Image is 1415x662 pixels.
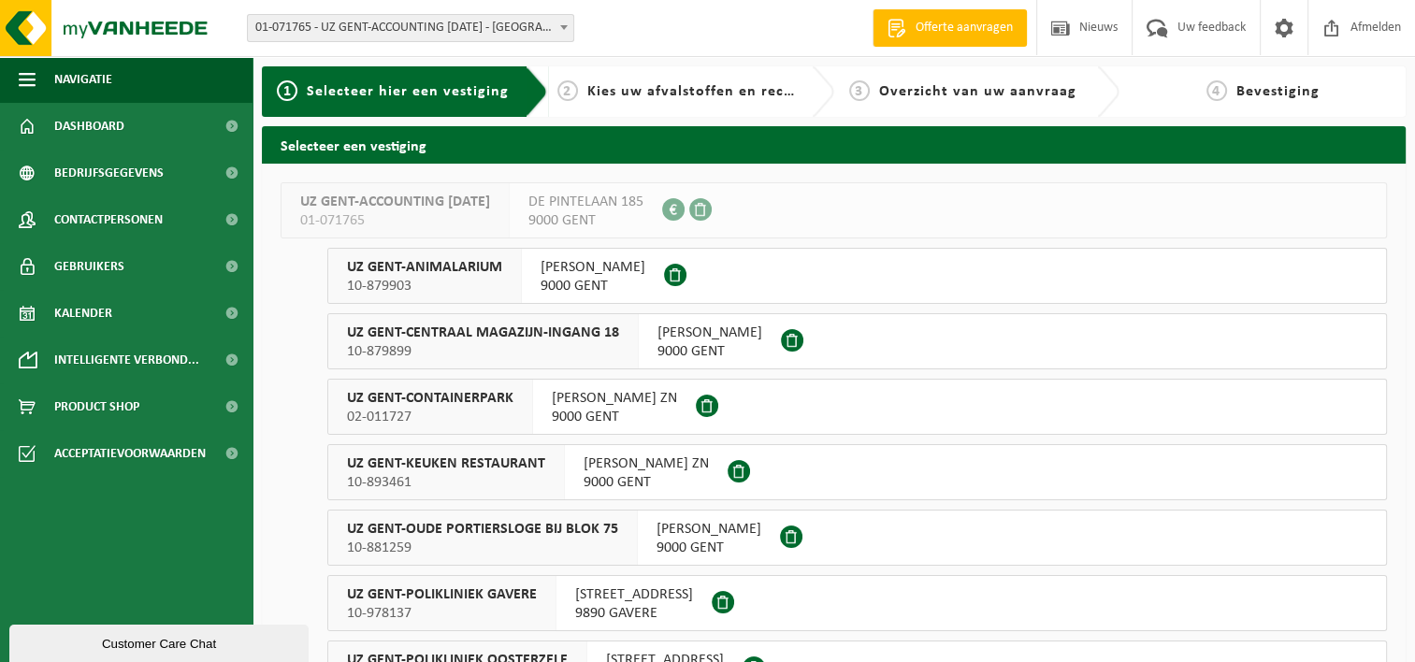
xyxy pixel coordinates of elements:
[248,15,573,41] span: 01-071765 - UZ GENT-ACCOUNTING 0 BC - GENT
[347,277,502,295] span: 10-879903
[541,258,645,277] span: [PERSON_NAME]
[347,408,513,426] span: 02-011727
[327,510,1387,566] button: UZ GENT-OUDE PORTIERSLOGE BIJ BLOK 75 10-881259 [PERSON_NAME]9000 GENT
[557,80,578,101] span: 2
[879,84,1076,99] span: Overzicht van uw aanvraag
[541,277,645,295] span: 9000 GENT
[347,520,618,539] span: UZ GENT-OUDE PORTIERSLOGE BIJ BLOK 75
[528,211,643,230] span: 9000 GENT
[54,56,112,103] span: Navigatie
[54,290,112,337] span: Kalender
[247,14,574,42] span: 01-071765 - UZ GENT-ACCOUNTING 0 BC - GENT
[347,539,618,557] span: 10-881259
[277,80,297,101] span: 1
[300,211,490,230] span: 01-071765
[911,19,1018,37] span: Offerte aanvragen
[327,444,1387,500] button: UZ GENT-KEUKEN RESTAURANT 10-893461 [PERSON_NAME] ZN9000 GENT
[327,313,1387,369] button: UZ GENT-CENTRAAL MAGAZIJN-INGANG 18 10-879899 [PERSON_NAME]9000 GENT
[347,585,537,604] span: UZ GENT-POLIKLINIEK GAVERE
[347,389,513,408] span: UZ GENT-CONTAINERPARK
[262,126,1406,163] h2: Selecteer een vestiging
[1206,80,1227,101] span: 4
[54,196,163,243] span: Contactpersonen
[1236,84,1320,99] span: Bevestiging
[849,80,870,101] span: 3
[657,324,762,342] span: [PERSON_NAME]
[327,379,1387,435] button: UZ GENT-CONTAINERPARK 02-011727 [PERSON_NAME] ZN9000 GENT
[657,539,761,557] span: 9000 GENT
[528,193,643,211] span: DE PINTELAAN 185
[575,604,693,623] span: 9890 GAVERE
[587,84,845,99] span: Kies uw afvalstoffen en recipiënten
[347,454,545,473] span: UZ GENT-KEUKEN RESTAURANT
[54,383,139,430] span: Product Shop
[584,473,709,492] span: 9000 GENT
[9,621,312,662] iframe: chat widget
[657,520,761,539] span: [PERSON_NAME]
[347,342,619,361] span: 10-879899
[327,248,1387,304] button: UZ GENT-ANIMALARIUM 10-879903 [PERSON_NAME]9000 GENT
[307,84,509,99] span: Selecteer hier een vestiging
[347,324,619,342] span: UZ GENT-CENTRAAL MAGAZIJN-INGANG 18
[54,430,206,477] span: Acceptatievoorwaarden
[552,408,677,426] span: 9000 GENT
[54,103,124,150] span: Dashboard
[575,585,693,604] span: [STREET_ADDRESS]
[54,150,164,196] span: Bedrijfsgegevens
[327,575,1387,631] button: UZ GENT-POLIKLINIEK GAVERE 10-978137 [STREET_ADDRESS]9890 GAVERE
[347,604,537,623] span: 10-978137
[54,337,199,383] span: Intelligente verbond...
[54,243,124,290] span: Gebruikers
[873,9,1027,47] a: Offerte aanvragen
[657,342,762,361] span: 9000 GENT
[584,454,709,473] span: [PERSON_NAME] ZN
[300,193,490,211] span: UZ GENT-ACCOUNTING [DATE]
[347,473,545,492] span: 10-893461
[552,389,677,408] span: [PERSON_NAME] ZN
[347,258,502,277] span: UZ GENT-ANIMALARIUM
